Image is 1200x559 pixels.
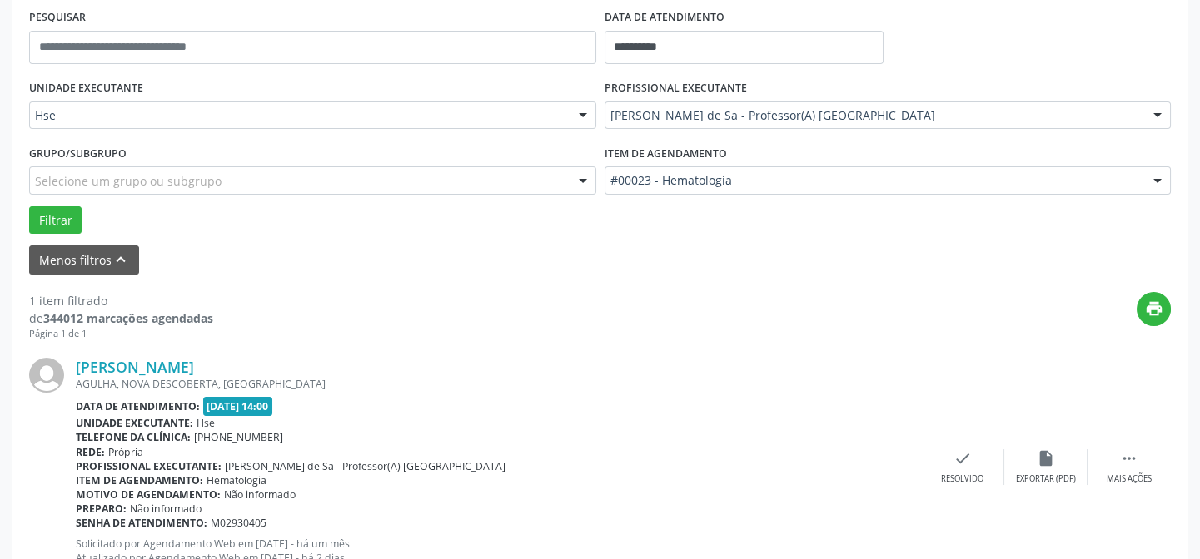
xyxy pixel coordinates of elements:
i:  [1120,449,1138,467]
button: Filtrar [29,206,82,235]
div: AGULHA, NOVA DESCOBERTA, [GEOGRAPHIC_DATA] [76,377,921,391]
div: Página 1 de 1 [29,327,213,341]
div: Exportar (PDF) [1016,473,1076,485]
b: Senha de atendimento: [76,516,207,530]
div: de [29,309,213,327]
div: Mais ações [1107,473,1152,485]
i: insert_drive_file [1037,449,1055,467]
label: Item de agendamento [605,141,727,166]
label: PROFISSIONAL EXECUTANTE [605,76,747,101]
label: PESQUISAR [29,5,86,31]
button: print [1137,292,1171,326]
b: Motivo de agendamento: [76,487,221,502]
span: #00023 - Hematologia [610,172,1138,189]
span: [DATE] 14:00 [203,397,273,416]
b: Telefone da clínica: [76,430,191,444]
span: Hse [197,416,215,430]
span: [PERSON_NAME] de Sa - Professor(A) [GEOGRAPHIC_DATA] [610,107,1138,124]
i: print [1145,299,1163,318]
label: Grupo/Subgrupo [29,141,127,166]
strong: 344012 marcações agendadas [43,310,213,326]
b: Unidade executante: [76,416,193,430]
span: Não informado [130,502,202,516]
span: M02930405 [211,516,266,530]
span: Hematologia [207,473,266,487]
b: Preparo: [76,502,127,516]
b: Data de atendimento: [76,399,200,413]
span: Não informado [224,487,296,502]
a: [PERSON_NAME] [76,358,194,376]
b: Rede: [76,445,105,459]
span: Selecione um grupo ou subgrupo [35,172,222,190]
div: Resolvido [941,473,983,485]
span: [PERSON_NAME] de Sa - Professor(A) [GEOGRAPHIC_DATA] [225,459,505,473]
label: UNIDADE EXECUTANTE [29,76,143,101]
label: DATA DE ATENDIMENTO [605,5,724,31]
div: 1 item filtrado [29,292,213,309]
img: img [29,358,64,393]
i: check [954,449,972,467]
button: Menos filtroskeyboard_arrow_up [29,245,139,275]
i: keyboard_arrow_up [112,250,130,269]
b: Item de agendamento: [76,473,203,487]
span: Própria [108,445,143,459]
span: Hse [35,107,562,124]
span: [PHONE_NUMBER] [194,430,283,444]
b: Profissional executante: [76,459,222,473]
